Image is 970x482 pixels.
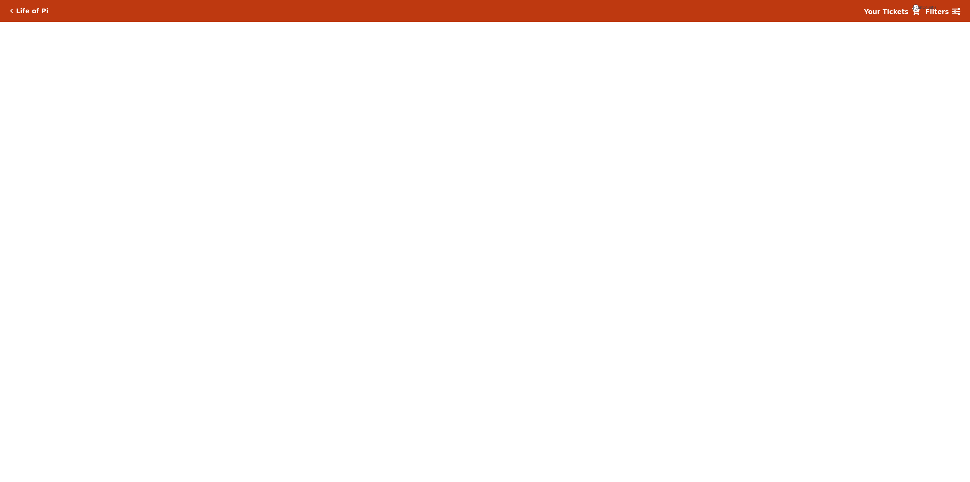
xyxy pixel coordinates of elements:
a: Filters [925,7,960,17]
strong: Your Tickets [864,8,909,15]
a: Click here to go back to filters [10,9,13,13]
a: Your Tickets {{cartCount}} [864,7,920,17]
span: {{cartCount}} [913,4,919,11]
h5: Life of Pi [16,7,48,15]
strong: Filters [925,8,949,15]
